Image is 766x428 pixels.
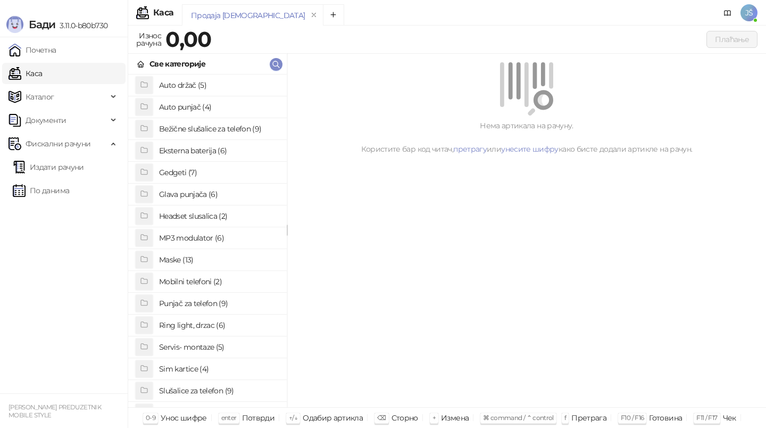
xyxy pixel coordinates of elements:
h4: Gedgeti (7) [159,164,278,181]
div: Претрага [571,411,606,425]
a: Документација [719,4,736,21]
h4: Maske (13) [159,251,278,268]
a: Издати рачуни [13,157,84,178]
div: Сторно [392,411,418,425]
div: Све категорије [149,58,205,70]
button: Плаћање [706,31,757,48]
div: Нема артикала на рачуну. Користите бар код читач, или како бисте додали артикле на рачун. [300,120,753,155]
span: 3.11.0-b80b730 [55,21,107,30]
h4: Mobilni telefoni (2) [159,273,278,290]
div: Одабир артикла [303,411,363,425]
h4: Headset slusalica (2) [159,208,278,225]
span: + [432,414,436,422]
div: Износ рачуна [134,29,163,50]
span: ⌫ [377,414,386,422]
span: enter [221,414,237,422]
h4: Bežične slušalice za telefon (9) [159,120,278,137]
a: претрагу [453,144,487,154]
span: Документи [26,110,66,131]
a: унесите шифру [501,144,559,154]
h4: Auto punjač (4) [159,98,278,116]
h4: Staklo za telefon (7) [159,404,278,421]
span: F11 / F17 [696,414,717,422]
span: Фискални рачуни [26,133,90,154]
span: Бади [29,18,55,31]
span: f [564,414,566,422]
a: По данима [13,180,69,201]
div: Готовина [649,411,682,425]
span: 0-9 [146,414,155,422]
h4: Servis- montaze (5) [159,339,278,356]
a: Почетна [9,39,56,61]
div: Чек [723,411,736,425]
div: Продаја [DEMOGRAPHIC_DATA] [191,10,305,21]
strong: 0,00 [165,26,211,52]
h4: Auto držač (5) [159,77,278,94]
button: Add tab [323,4,344,26]
h4: Eksterna baterija (6) [159,142,278,159]
span: ⌘ command / ⌃ control [483,414,554,422]
img: Logo [6,16,23,33]
span: Каталог [26,86,54,108]
h4: MP3 modulator (6) [159,229,278,246]
h4: Punjač za telefon (9) [159,295,278,312]
h4: Slušalice za telefon (9) [159,382,278,399]
h4: Sim kartice (4) [159,360,278,377]
h4: Glava punjača (6) [159,186,278,203]
button: remove [307,11,321,20]
div: Унос шифре [161,411,207,425]
span: ↑/↓ [289,414,297,422]
span: F10 / F16 [621,414,644,422]
div: grid [128,75,287,407]
div: Потврди [242,411,275,425]
small: [PERSON_NAME] PREDUZETNIK MOBILE STYLE [9,404,101,419]
span: JŠ [740,4,757,21]
div: Каса [153,9,173,17]
div: Измена [441,411,469,425]
a: Каса [9,63,42,84]
h4: Ring light, drzac (6) [159,317,278,334]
